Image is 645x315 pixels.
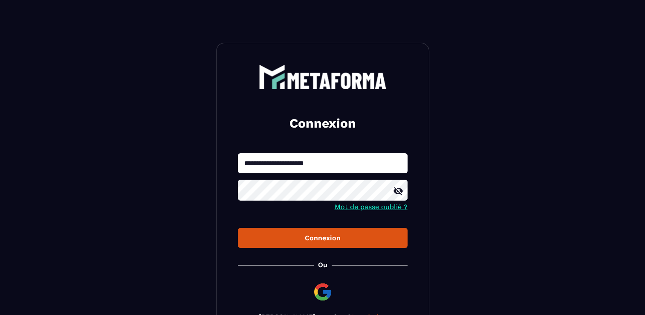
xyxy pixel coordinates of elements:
[259,64,387,89] img: logo
[335,203,408,211] a: Mot de passe oublié ?
[238,228,408,248] button: Connexion
[248,115,397,132] h2: Connexion
[312,282,333,302] img: google
[318,261,327,269] p: Ou
[245,234,401,242] div: Connexion
[238,64,408,89] a: logo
